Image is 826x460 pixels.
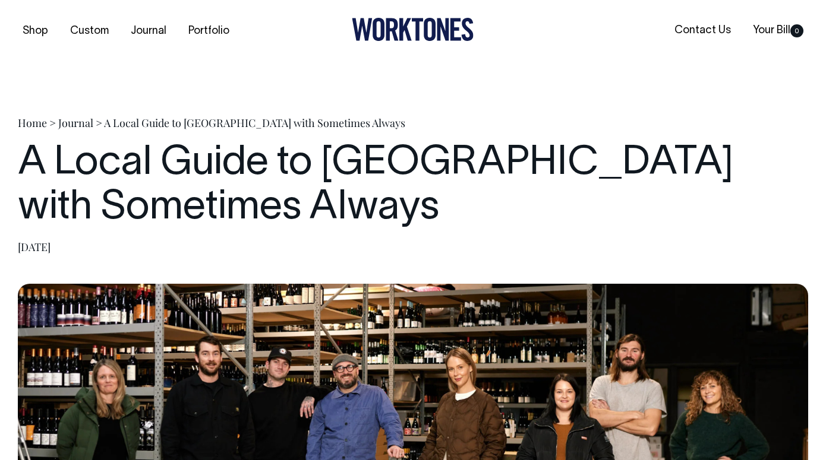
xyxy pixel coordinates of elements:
[18,240,51,254] time: [DATE]
[96,116,102,130] span: >
[670,21,736,40] a: Contact Us
[65,21,114,41] a: Custom
[104,116,405,130] span: A Local Guide to [GEOGRAPHIC_DATA] with Sometimes Always
[18,116,47,130] a: Home
[748,21,808,40] a: Your Bill0
[126,21,171,41] a: Journal
[790,24,803,37] span: 0
[18,142,808,231] h1: A Local Guide to [GEOGRAPHIC_DATA] with Sometimes Always
[184,21,234,41] a: Portfolio
[18,21,53,41] a: Shop
[58,116,93,130] a: Journal
[49,116,56,130] span: >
